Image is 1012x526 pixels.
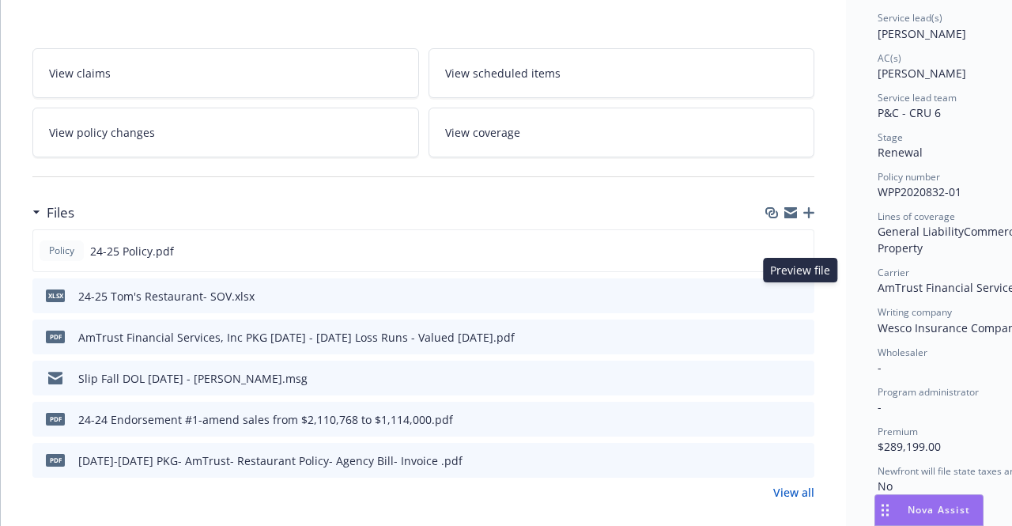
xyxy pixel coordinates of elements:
span: Writing company [878,305,952,319]
span: pdf [46,331,65,342]
a: View coverage [429,108,815,157]
span: View claims [49,65,111,81]
div: [DATE]-[DATE] PKG- AmTrust- Restaurant Policy- Agency Bill- Invoice .pdf [78,452,463,469]
span: Carrier [878,266,909,279]
span: $289,199.00 [878,439,941,454]
span: xlsx [46,289,65,301]
h3: Files [47,202,74,223]
div: Slip Fall DOL [DATE] - [PERSON_NAME].msg [78,370,308,387]
a: View all [773,484,814,501]
span: General Liability [878,224,964,239]
span: Service lead(s) [878,11,942,25]
button: download file [768,329,781,346]
div: Files [32,202,74,223]
span: Renewal [878,145,923,160]
div: AmTrust Financial Services, Inc PKG [DATE] - [DATE] Loss Runs - Valued [DATE].pdf [78,329,515,346]
span: Premium [878,425,918,438]
span: Policy [46,244,77,258]
button: preview file [794,452,808,469]
span: AC(s) [878,51,901,65]
button: download file [768,452,781,469]
span: Policy number [878,170,940,184]
span: [PERSON_NAME] [878,66,966,81]
button: preview file [794,411,808,428]
button: preview file [791,288,808,305]
div: Preview file [763,258,837,282]
span: [PERSON_NAME] [878,26,966,41]
a: View scheduled items [429,48,815,98]
button: download file [768,243,780,259]
div: 24-24 Endorsement #1-amend sales from $2,110,768 to $1,114,000.pdf [78,411,453,428]
span: Service lead team [878,91,957,104]
span: View policy changes [49,124,155,141]
span: pdf [46,454,65,466]
button: preview file [793,243,807,259]
span: Wholesaler [878,346,927,359]
button: download file [768,411,781,428]
span: P&C - CRU 6 [878,105,941,120]
span: Stage [878,131,903,144]
span: 24-25 Policy.pdf [90,243,174,259]
div: 24-25 Tom's Restaurant- SOV.xlsx [78,288,255,305]
span: pdf [46,413,65,425]
a: View claims [32,48,419,98]
button: preview file [794,329,808,346]
span: - [878,399,882,414]
span: WPP2020832-01 [878,184,961,199]
span: Program administrator [878,385,979,399]
span: Lines of coverage [878,210,955,223]
span: - [878,360,882,375]
button: preview file [794,370,808,387]
span: Nova Assist [908,503,970,517]
button: download file [765,288,778,305]
button: Nova Assist [874,494,984,526]
a: View policy changes [32,108,419,157]
div: Drag to move [875,495,895,525]
button: download file [768,370,781,387]
span: No [878,479,893,494]
span: View coverage [445,124,520,141]
span: View scheduled items [445,65,561,81]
